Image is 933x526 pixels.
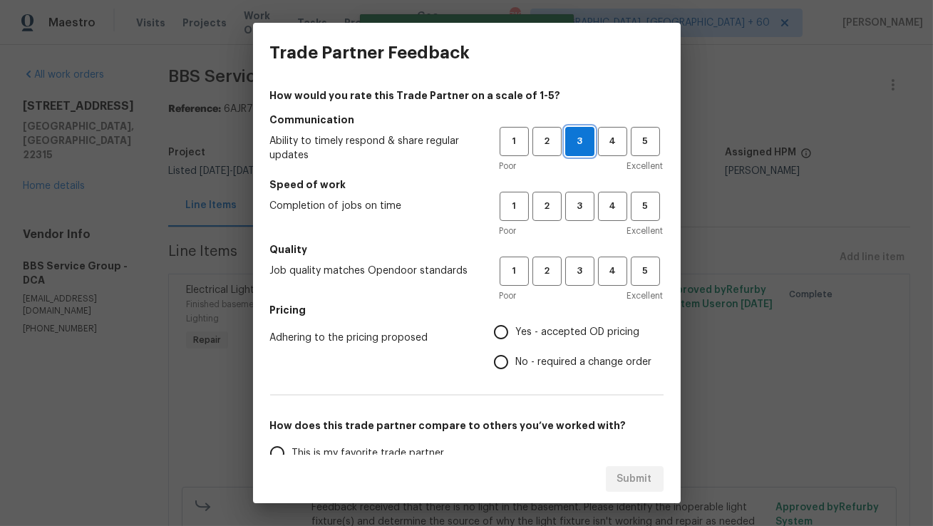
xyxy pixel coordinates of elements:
span: 5 [632,198,659,215]
span: Poor [500,159,517,173]
span: Job quality matches Opendoor standards [270,264,477,278]
button: 4 [598,127,627,156]
span: 4 [599,198,626,215]
span: This is my favorite trade partner [292,446,445,461]
span: 2 [534,133,560,150]
span: 3 [567,263,593,279]
h4: How would you rate this Trade Partner on a scale of 1-5? [270,88,664,103]
span: 4 [599,263,626,279]
button: 1 [500,192,529,221]
span: 1 [501,133,527,150]
span: 2 [534,198,560,215]
span: Yes - accepted OD pricing [516,325,640,340]
span: Excellent [627,289,664,303]
button: 5 [631,192,660,221]
span: Completion of jobs on time [270,199,477,213]
h5: Pricing [270,303,664,317]
span: 5 [632,263,659,279]
span: Poor [500,289,517,303]
button: 3 [565,192,594,221]
button: 2 [532,127,562,156]
button: 2 [532,257,562,286]
button: 1 [500,127,529,156]
button: 3 [565,257,594,286]
button: 4 [598,192,627,221]
button: 3 [565,127,594,156]
span: 5 [632,133,659,150]
span: 3 [566,133,594,150]
button: 1 [500,257,529,286]
h3: Trade Partner Feedback [270,43,470,63]
span: 1 [501,198,527,215]
button: 4 [598,257,627,286]
button: 5 [631,127,660,156]
span: Poor [500,224,517,238]
span: 4 [599,133,626,150]
button: 2 [532,192,562,221]
span: No - required a change order [516,355,652,370]
span: Excellent [627,224,664,238]
div: Pricing [494,317,664,377]
h5: Quality [270,242,664,257]
span: Excellent [627,159,664,173]
button: 5 [631,257,660,286]
span: 3 [567,198,593,215]
span: Adhering to the pricing proposed [270,331,471,345]
span: 2 [534,263,560,279]
span: Ability to timely respond & share regular updates [270,134,477,163]
h5: Speed of work [270,177,664,192]
span: 1 [501,263,527,279]
h5: How does this trade partner compare to others you’ve worked with? [270,418,664,433]
h5: Communication [270,113,664,127]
